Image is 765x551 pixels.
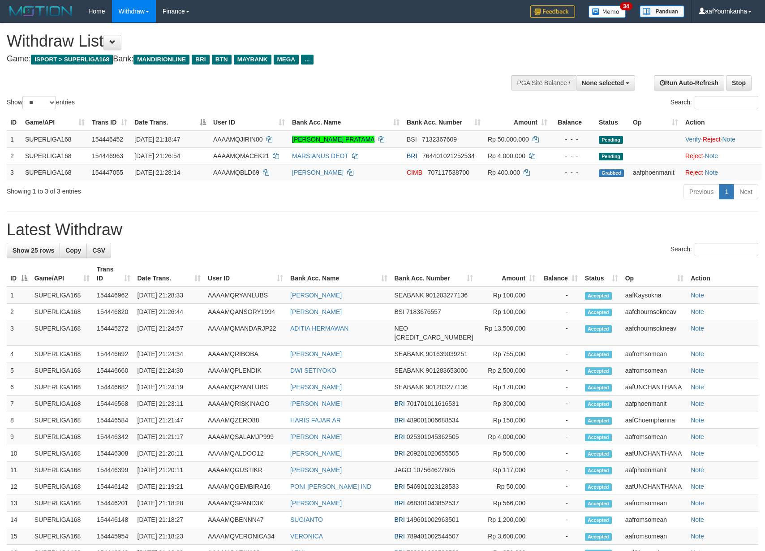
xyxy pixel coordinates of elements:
[7,512,31,528] td: 14
[204,478,287,495] td: AAAAMQGEMBIRA16
[290,433,342,440] a: [PERSON_NAME]
[134,462,205,478] td: [DATE] 21:20:11
[622,445,688,462] td: aafUNCHANTHANA
[31,346,93,362] td: SUPERLIGA168
[622,528,688,545] td: aafromsomean
[31,512,93,528] td: SUPERLIGA168
[554,151,592,160] div: - - -
[7,412,31,429] td: 8
[691,450,704,457] a: Note
[426,367,468,374] span: Copy 901283653000 to clipboard
[93,412,133,429] td: 154446584
[691,325,704,332] a: Note
[290,325,348,332] a: ADITIA HERMAWAN
[134,346,205,362] td: [DATE] 21:24:34
[407,417,459,424] span: Copy 489001006688534 to clipboard
[477,429,539,445] td: Rp 4,000,000
[539,512,581,528] td: -
[7,495,31,512] td: 13
[539,412,581,429] td: -
[554,135,592,144] div: - - -
[620,2,632,10] span: 34
[477,478,539,495] td: Rp 50,000
[582,79,624,86] span: None selected
[290,308,342,315] a: [PERSON_NAME]
[7,528,31,545] td: 15
[691,383,704,391] a: Note
[488,136,529,143] span: Rp 50.000.000
[92,169,123,176] span: 154447055
[585,309,612,316] span: Accepted
[93,379,133,396] td: 154446682
[290,450,342,457] a: [PERSON_NAME]
[93,478,133,495] td: 154446142
[726,75,752,90] a: Stop
[290,499,342,507] a: [PERSON_NAME]
[13,247,54,254] span: Show 25 rows
[213,152,269,159] span: AAAAMQMACEK21
[622,495,688,512] td: aafromsomean
[395,433,405,440] span: BRI
[477,462,539,478] td: Rp 117,000
[204,287,287,304] td: AAAAMQRYANLUBS
[290,400,342,407] a: [PERSON_NAME]
[395,499,405,507] span: BRI
[93,495,133,512] td: 154446201
[539,462,581,478] td: -
[134,412,205,429] td: [DATE] 21:21:47
[31,320,93,346] td: SUPERLIGA168
[395,383,424,391] span: SEABANK
[204,429,287,445] td: AAAAMQSALAMJP999
[539,478,581,495] td: -
[407,136,417,143] span: BSI
[134,136,180,143] span: [DATE] 21:18:47
[403,114,484,131] th: Bank Acc. Number: activate to sort column ascending
[585,450,612,458] span: Accepted
[7,304,31,320] td: 2
[554,168,592,177] div: - - -
[134,445,205,462] td: [DATE] 21:20:11
[539,287,581,304] td: -
[734,184,758,199] a: Next
[407,433,459,440] span: Copy 025301045362505 to clipboard
[131,114,210,131] th: Date Trans.: activate to sort column descending
[685,152,703,159] a: Reject
[7,243,60,258] a: Show 25 rows
[7,32,501,50] h1: Withdraw List
[585,351,612,358] span: Accepted
[477,412,539,429] td: Rp 150,000
[539,320,581,346] td: -
[622,346,688,362] td: aafromsomean
[691,499,704,507] a: Note
[585,292,612,300] span: Accepted
[426,350,468,357] span: Copy 901639039251 to clipboard
[585,384,612,392] span: Accepted
[477,379,539,396] td: Rp 170,000
[585,400,612,408] span: Accepted
[287,261,391,287] th: Bank Acc. Name: activate to sort column ascending
[539,528,581,545] td: -
[7,478,31,495] td: 12
[691,433,704,440] a: Note
[477,287,539,304] td: Rp 100,000
[93,287,133,304] td: 154446962
[407,400,459,407] span: Copy 701701011616531 to clipboard
[31,478,93,495] td: SUPERLIGA168
[407,483,459,490] span: Copy 546901023128533 to clipboard
[86,243,111,258] a: CSV
[134,169,180,176] span: [DATE] 21:28:14
[31,429,93,445] td: SUPERLIGA168
[654,75,724,90] a: Run Auto-Refresh
[395,483,405,490] span: BRI
[93,304,133,320] td: 154446820
[539,495,581,512] td: -
[585,417,612,425] span: Accepted
[395,450,405,457] span: BRI
[31,304,93,320] td: SUPERLIGA168
[585,483,612,491] span: Accepted
[395,466,412,474] span: JAGO
[585,434,612,441] span: Accepted
[395,308,405,315] span: BSI
[539,346,581,362] td: -
[290,292,342,299] a: [PERSON_NAME]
